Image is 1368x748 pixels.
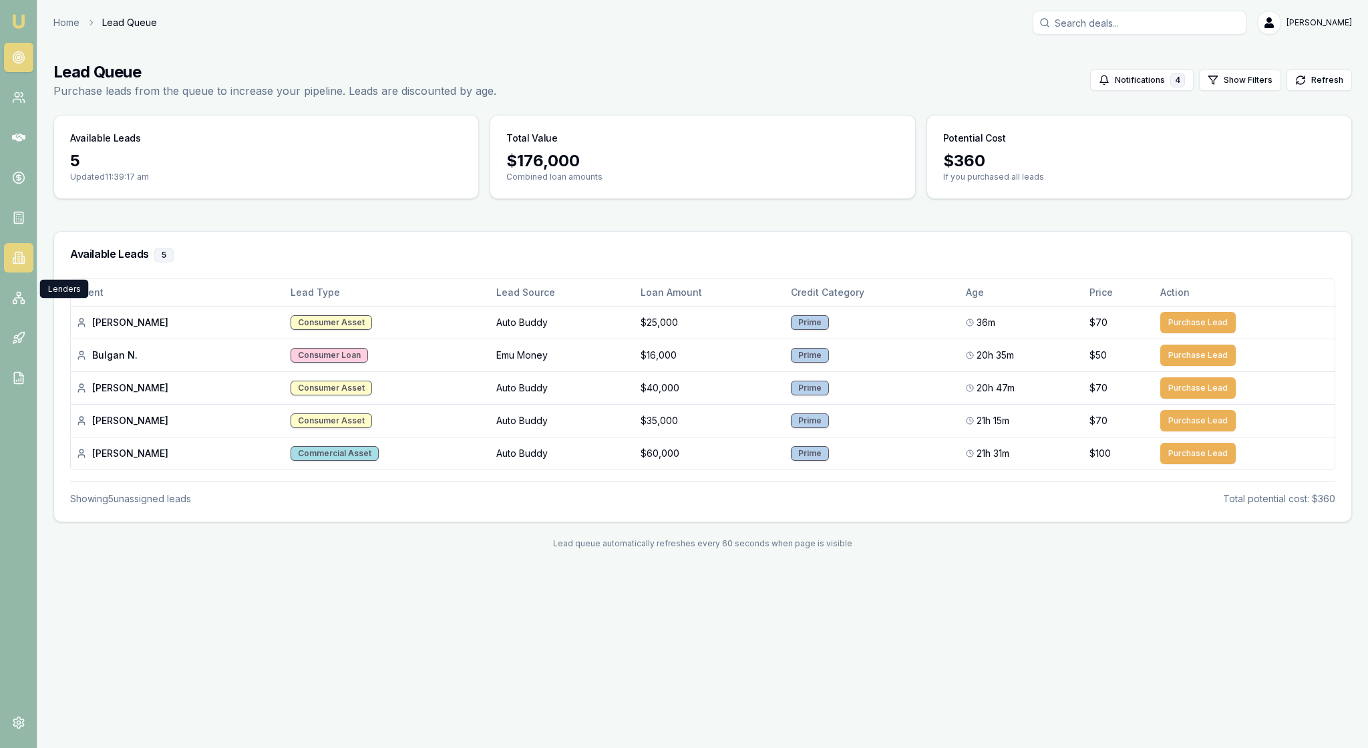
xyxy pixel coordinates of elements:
span: $70 [1089,316,1107,329]
img: emu-icon-u.png [11,13,27,29]
button: Purchase Lead [1160,443,1236,464]
td: $60,000 [635,437,786,470]
button: Refresh [1287,69,1352,91]
span: 21h 31m [977,447,1009,460]
div: Lead queue automatically refreshes every 60 seconds when page is visible [53,538,1352,549]
h3: Available Leads [70,248,1335,262]
div: Showing 5 unassigned lead s [70,492,191,506]
span: $100 [1089,447,1111,460]
div: Prime [791,315,829,330]
div: Bulgan N. [76,349,280,362]
th: Loan Amount [635,279,786,306]
div: Consumer Asset [291,381,372,395]
div: Consumer Loan [291,348,368,363]
span: 20h 35m [977,349,1014,362]
th: Credit Category [786,279,961,306]
h3: Available Leads [70,132,141,145]
td: $40,000 [635,371,786,404]
div: Lenders [40,280,89,299]
nav: breadcrumb [53,16,157,29]
div: [PERSON_NAME] [76,414,280,427]
div: $ 176,000 [506,150,898,172]
p: Updated 11:39:17 am [70,172,462,182]
div: Prime [791,446,829,461]
th: Price [1084,279,1155,306]
div: Commercial Asset [291,446,379,461]
div: Consumer Asset [291,413,372,428]
td: Auto Buddy [491,306,635,339]
th: Lead Source [491,279,635,306]
button: Purchase Lead [1160,377,1236,399]
a: Home [53,16,79,29]
span: 36m [977,316,995,329]
td: $35,000 [635,404,786,437]
button: Show Filters [1199,69,1281,91]
td: Emu Money [491,339,635,371]
div: Prime [791,348,829,363]
div: [PERSON_NAME] [76,447,280,460]
div: $ 360 [943,150,1335,172]
td: Auto Buddy [491,371,635,404]
div: Consumer Asset [291,315,372,330]
span: $70 [1089,414,1107,427]
p: Purchase leads from the queue to increase your pipeline. Leads are discounted by age. [53,83,496,99]
div: 4 [1170,73,1185,87]
span: [PERSON_NAME] [1287,17,1352,28]
button: Purchase Lead [1160,410,1236,431]
td: Auto Buddy [491,404,635,437]
span: 20h 47m [977,381,1015,395]
td: $25,000 [635,306,786,339]
span: $70 [1089,381,1107,395]
div: [PERSON_NAME] [76,381,280,395]
div: Prime [791,381,829,395]
div: Total potential cost: $360 [1223,492,1335,506]
p: Combined loan amounts [506,172,898,182]
p: If you purchased all leads [943,172,1335,182]
button: Notifications4 [1090,69,1194,91]
div: 5 [154,248,174,262]
h3: Total Value [506,132,557,145]
input: Search deals [1033,11,1246,35]
div: 5 [70,150,462,172]
div: [PERSON_NAME] [76,316,280,329]
span: $50 [1089,349,1107,362]
h1: Lead Queue [53,61,496,83]
h3: Potential Cost [943,132,1006,145]
th: Age [961,279,1084,306]
td: $16,000 [635,339,786,371]
div: Prime [791,413,829,428]
button: Purchase Lead [1160,345,1236,366]
th: Lead Type [285,279,491,306]
span: 21h 15m [977,414,1009,427]
button: Purchase Lead [1160,312,1236,333]
th: Client [71,279,285,306]
th: Action [1155,279,1335,306]
span: Lead Queue [102,16,157,29]
td: Auto Buddy [491,437,635,470]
